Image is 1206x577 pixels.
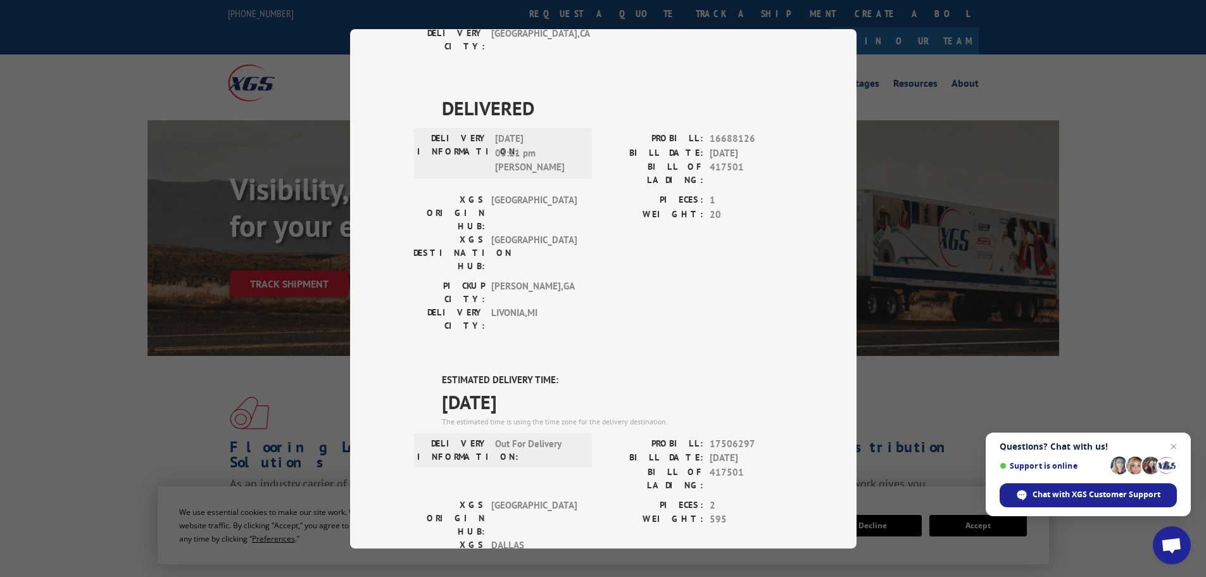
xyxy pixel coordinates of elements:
span: Chat with XGS Customer Support [1000,483,1177,507]
label: DELIVERY CITY: [413,27,485,53]
span: [GEOGRAPHIC_DATA] , CA [491,27,577,53]
label: DELIVERY CITY: [413,306,485,333]
span: [DATE] [710,451,793,466]
label: XGS ORIGIN HUB: [413,498,485,538]
span: [DATE] 03:11 pm [PERSON_NAME] [495,132,581,175]
span: [DATE] [710,146,793,160]
span: [DATE] [442,387,793,415]
span: 417501 [710,465,793,491]
span: Chat with XGS Customer Support [1033,489,1160,500]
span: [GEOGRAPHIC_DATA] [491,193,577,233]
span: 417501 [710,160,793,187]
label: BILL DATE: [603,451,703,466]
span: 595 [710,512,793,527]
label: XGS ORIGIN HUB: [413,193,485,233]
label: XGS DESTINATION HUB: [413,233,485,273]
label: BILL DATE: [603,146,703,160]
label: WEIGHT: [603,512,703,527]
span: LIVONIA , MI [491,306,577,333]
span: 2 [710,498,793,512]
span: [GEOGRAPHIC_DATA] [491,233,577,273]
label: ESTIMATED DELIVERY TIME: [442,373,793,388]
label: DELIVERY INFORMATION: [417,436,489,463]
label: PROBILL: [603,132,703,146]
span: 16688126 [710,132,793,146]
span: Questions? Chat with us! [1000,441,1177,452]
label: WEIGHT: [603,207,703,222]
label: PIECES: [603,498,703,512]
span: 1 [710,193,793,208]
span: Out For Delivery [495,436,581,463]
span: DELIVERED [442,94,793,122]
label: BILL OF LADING: [603,465,703,491]
a: Open chat [1153,526,1191,564]
span: [GEOGRAPHIC_DATA] [491,498,577,538]
span: [PERSON_NAME] , GA [491,279,577,306]
label: PIECES: [603,193,703,208]
span: Support is online [1000,461,1106,471]
label: DELIVERY INFORMATION: [417,132,489,175]
span: 17506297 [710,436,793,451]
label: PROBILL: [603,436,703,451]
div: The estimated time is using the time zone for the delivery destination. [442,415,793,427]
label: BILL OF LADING: [603,160,703,187]
span: 20 [710,207,793,222]
label: PICKUP CITY: [413,279,485,306]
